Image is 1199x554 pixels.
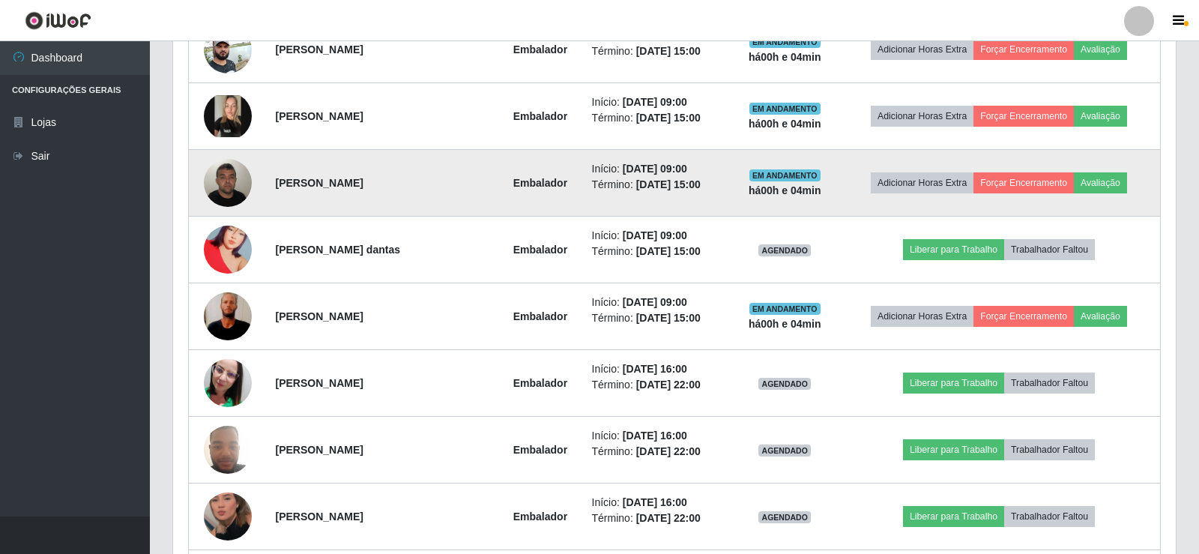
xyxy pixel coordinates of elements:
time: [DATE] 22:00 [636,445,701,457]
img: 1694719722854.jpeg [204,418,252,481]
li: Término: [592,310,723,326]
li: Início: [592,94,723,110]
button: Adicionar Horas Extra [871,39,973,60]
span: EM ANDAMENTO [749,169,821,181]
strong: há 00 h e 04 min [749,184,821,196]
img: 1691680846628.jpeg [204,340,252,426]
span: AGENDADO [758,378,811,390]
strong: [PERSON_NAME] dantas [275,244,399,256]
li: Início: [592,495,723,511]
span: EM ANDAMENTO [749,36,821,48]
time: [DATE] 09:00 [623,229,687,241]
strong: há 00 h e 04 min [749,51,821,63]
button: Adicionar Horas Extra [871,106,973,127]
button: Trabalhador Faltou [1004,506,1095,527]
strong: Embalador [513,377,567,389]
time: [DATE] 15:00 [636,112,701,124]
time: [DATE] 22:00 [636,512,701,524]
button: Forçar Encerramento [973,39,1074,60]
strong: Embalador [513,310,567,322]
span: AGENDADO [758,511,811,523]
li: Término: [592,43,723,59]
li: Término: [592,244,723,259]
button: Liberar para Trabalho [903,506,1004,527]
li: Início: [592,428,723,444]
strong: [PERSON_NAME] [275,511,363,523]
button: Liberar para Trabalho [903,439,1004,460]
img: CoreUI Logo [25,11,91,30]
img: 1718807119279.jpeg [204,207,252,292]
button: Trabalhador Faltou [1004,239,1095,260]
strong: [PERSON_NAME] [275,310,363,322]
button: Liberar para Trabalho [903,239,1004,260]
button: Avaliação [1074,306,1127,327]
li: Término: [592,377,723,393]
li: Início: [592,361,723,377]
strong: [PERSON_NAME] [275,110,363,122]
button: Adicionar Horas Extra [871,172,973,193]
time: [DATE] 15:00 [636,45,701,57]
img: 1751591398028.jpeg [204,263,252,370]
button: Adicionar Horas Extra [871,306,973,327]
span: EM ANDAMENTO [749,103,821,115]
strong: Embalador [513,43,567,55]
strong: [PERSON_NAME] [275,177,363,189]
strong: Embalador [513,511,567,523]
img: 1702417487415.jpeg [204,17,252,81]
img: 1714957062897.jpeg [204,151,252,214]
time: [DATE] 09:00 [623,163,687,175]
time: [DATE] 15:00 [636,245,701,257]
button: Trabalhador Faltou [1004,373,1095,394]
li: Início: [592,228,723,244]
span: AGENDADO [758,445,811,457]
strong: Embalador [513,244,567,256]
button: Forçar Encerramento [973,172,1074,193]
img: 1732929504473.jpeg [204,95,252,137]
time: [DATE] 15:00 [636,178,701,190]
button: Forçar Encerramento [973,106,1074,127]
li: Término: [592,444,723,460]
time: [DATE] 15:00 [636,312,701,324]
time: [DATE] 16:00 [623,496,687,508]
time: [DATE] 09:00 [623,296,687,308]
button: Avaliação [1074,172,1127,193]
li: Início: [592,295,723,310]
strong: Embalador [513,110,567,122]
button: Forçar Encerramento [973,306,1074,327]
strong: Embalador [513,177,567,189]
button: Trabalhador Faltou [1004,439,1095,460]
time: [DATE] 22:00 [636,379,701,391]
button: Avaliação [1074,106,1127,127]
li: Término: [592,110,723,126]
span: EM ANDAMENTO [749,303,821,315]
li: Início: [592,161,723,177]
time: [DATE] 09:00 [623,96,687,108]
strong: há 00 h e 04 min [749,318,821,330]
button: Avaliação [1074,39,1127,60]
button: Liberar para Trabalho [903,373,1004,394]
strong: Embalador [513,444,567,456]
span: AGENDADO [758,244,811,256]
strong: há 00 h e 04 min [749,118,821,130]
time: [DATE] 16:00 [623,363,687,375]
strong: [PERSON_NAME] [275,444,363,456]
time: [DATE] 16:00 [623,430,687,442]
li: Término: [592,177,723,193]
strong: [PERSON_NAME] [275,43,363,55]
li: Término: [592,511,723,526]
strong: [PERSON_NAME] [275,377,363,389]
